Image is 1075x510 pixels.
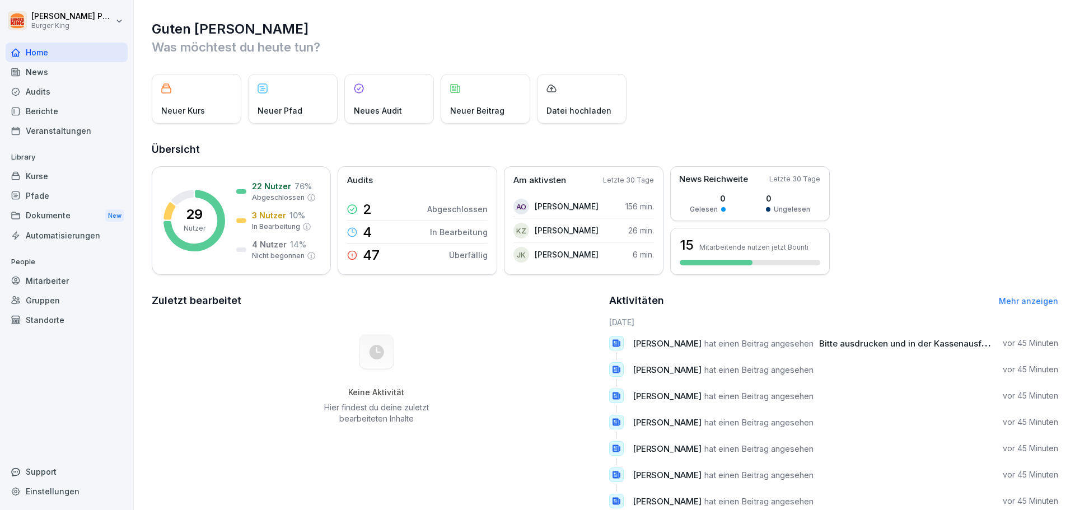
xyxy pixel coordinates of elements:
span: [PERSON_NAME] [633,443,702,454]
p: vor 45 Minuten [1003,443,1058,454]
p: Datei hochladen [546,105,611,116]
p: Überfällig [449,249,488,261]
a: Pfade [6,186,128,205]
a: Automatisierungen [6,226,128,245]
p: 3 Nutzer [252,209,286,221]
p: 14 % [290,238,306,250]
div: Dokumente [6,205,128,226]
p: In Bearbeitung [430,226,488,238]
p: Was möchtest du heute tun? [152,38,1058,56]
div: KZ [513,223,529,238]
p: [PERSON_NAME] Pecher [31,12,113,21]
div: Standorte [6,310,128,330]
p: 156 min. [625,200,654,212]
p: Neuer Beitrag [450,105,504,116]
span: [PERSON_NAME] [633,338,702,349]
p: 6 min. [633,249,654,260]
h2: Zuletzt bearbeitet [152,293,601,308]
p: vor 45 Minuten [1003,390,1058,401]
p: Am aktivsten [513,174,566,187]
p: [PERSON_NAME] [535,224,599,236]
span: hat einen Beitrag angesehen [704,417,814,428]
h2: Übersicht [152,142,1058,157]
p: Letzte 30 Tage [769,174,820,184]
p: 29 [186,208,203,221]
p: vor 45 Minuten [1003,364,1058,375]
a: Gruppen [6,291,128,310]
h3: 15 [680,236,694,255]
p: Hier findest du deine zuletzt bearbeiteten Inhalte [320,402,433,424]
a: Audits [6,82,128,101]
div: New [105,209,124,222]
span: hat einen Beitrag angesehen [704,496,814,507]
h6: [DATE] [609,316,1059,328]
span: [PERSON_NAME] [633,496,702,507]
h5: Keine Aktivität [320,387,433,397]
p: [PERSON_NAME] [535,200,599,212]
div: JK [513,247,529,263]
p: vor 45 Minuten [1003,338,1058,349]
a: Kurse [6,166,128,186]
p: Abgeschlossen [427,203,488,215]
a: Einstellungen [6,481,128,501]
p: Ungelesen [774,204,810,214]
p: 22 Nutzer [252,180,291,192]
p: [PERSON_NAME] [535,249,599,260]
span: [PERSON_NAME] [633,364,702,375]
a: Berichte [6,101,128,121]
a: Veranstaltungen [6,121,128,141]
p: Nutzer [184,223,205,233]
p: 0 [766,193,810,204]
p: 0 [690,193,726,204]
span: [PERSON_NAME] [633,391,702,401]
div: AO [513,199,529,214]
a: Mehr anzeigen [999,296,1058,306]
span: hat einen Beitrag angesehen [704,391,814,401]
p: 10 % [289,209,305,221]
a: News [6,62,128,82]
span: hat einen Beitrag angesehen [704,470,814,480]
p: vor 45 Minuten [1003,417,1058,428]
p: News Reichweite [679,173,748,186]
p: Nicht begonnen [252,251,305,261]
p: 47 [363,249,380,262]
p: Burger King [31,22,113,30]
p: People [6,253,128,271]
h2: Aktivitäten [609,293,664,308]
p: Abgeschlossen [252,193,305,203]
span: [PERSON_NAME] [633,417,702,428]
p: 76 % [295,180,312,192]
h1: Guten [PERSON_NAME] [152,20,1058,38]
p: vor 45 Minuten [1003,495,1058,507]
div: Support [6,462,128,481]
p: Audits [347,174,373,187]
p: 4 [363,226,372,239]
p: Neuer Pfad [258,105,302,116]
p: Gelesen [690,204,718,214]
p: vor 45 Minuten [1003,469,1058,480]
span: [PERSON_NAME] [633,470,702,480]
a: Home [6,43,128,62]
a: Mitarbeiter [6,271,128,291]
span: hat einen Beitrag angesehen [704,338,814,349]
span: hat einen Beitrag angesehen [704,364,814,375]
p: Neues Audit [354,105,402,116]
p: Neuer Kurs [161,105,205,116]
p: Library [6,148,128,166]
p: 4 Nutzer [252,238,287,250]
p: Mitarbeitende nutzen jetzt Bounti [699,243,808,251]
p: Letzte 30 Tage [603,175,654,185]
span: hat einen Beitrag angesehen [704,443,814,454]
a: DokumenteNew [6,205,128,226]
